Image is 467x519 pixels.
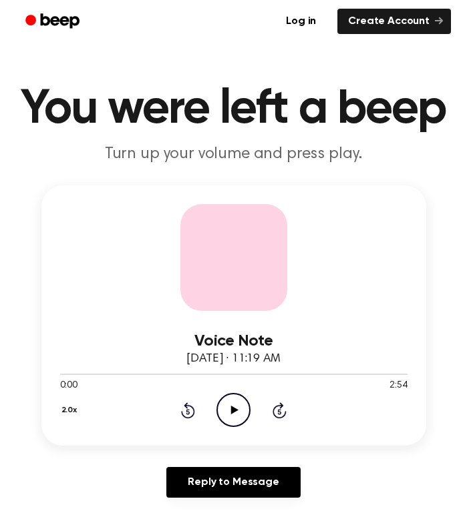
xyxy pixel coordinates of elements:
[337,9,451,34] a: Create Account
[16,9,92,35] a: Beep
[273,6,329,37] a: Log in
[16,85,451,133] h1: You were left a beep
[60,332,408,350] h3: Voice Note
[390,379,407,393] span: 2:54
[16,144,451,164] p: Turn up your volume and press play.
[166,467,300,498] a: Reply to Message
[60,399,82,422] button: 2.0x
[60,379,77,393] span: 0:00
[186,353,280,365] span: [DATE] · 11:19 AM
